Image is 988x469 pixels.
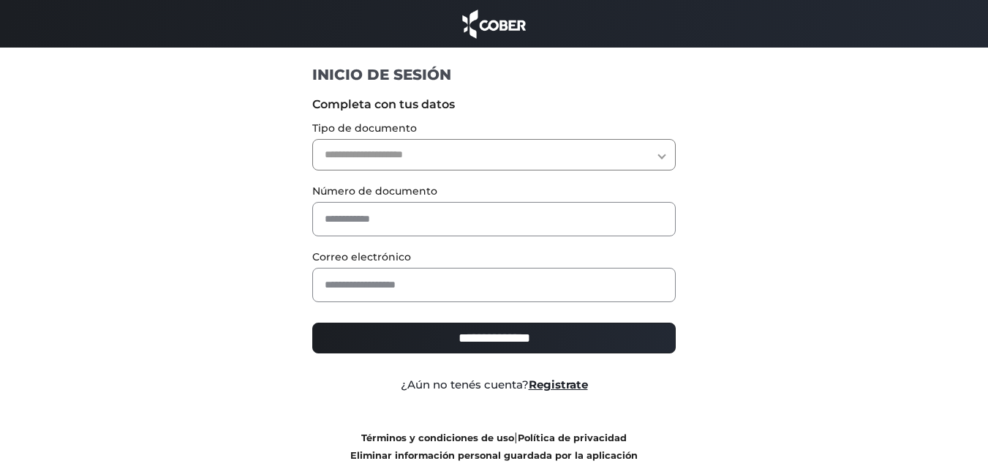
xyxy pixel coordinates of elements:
[312,96,676,113] label: Completa con tus datos
[529,378,588,391] a: Registrate
[301,377,687,394] div: ¿Aún no tenés cuenta?
[518,432,627,443] a: Política de privacidad
[312,121,676,136] label: Tipo de documento
[301,429,687,464] div: |
[459,7,530,40] img: cober_marca.png
[312,184,676,199] label: Número de documento
[350,450,638,461] a: Eliminar información personal guardada por la aplicación
[361,432,514,443] a: Términos y condiciones de uso
[312,249,676,265] label: Correo electrónico
[312,65,676,84] h1: INICIO DE SESIÓN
